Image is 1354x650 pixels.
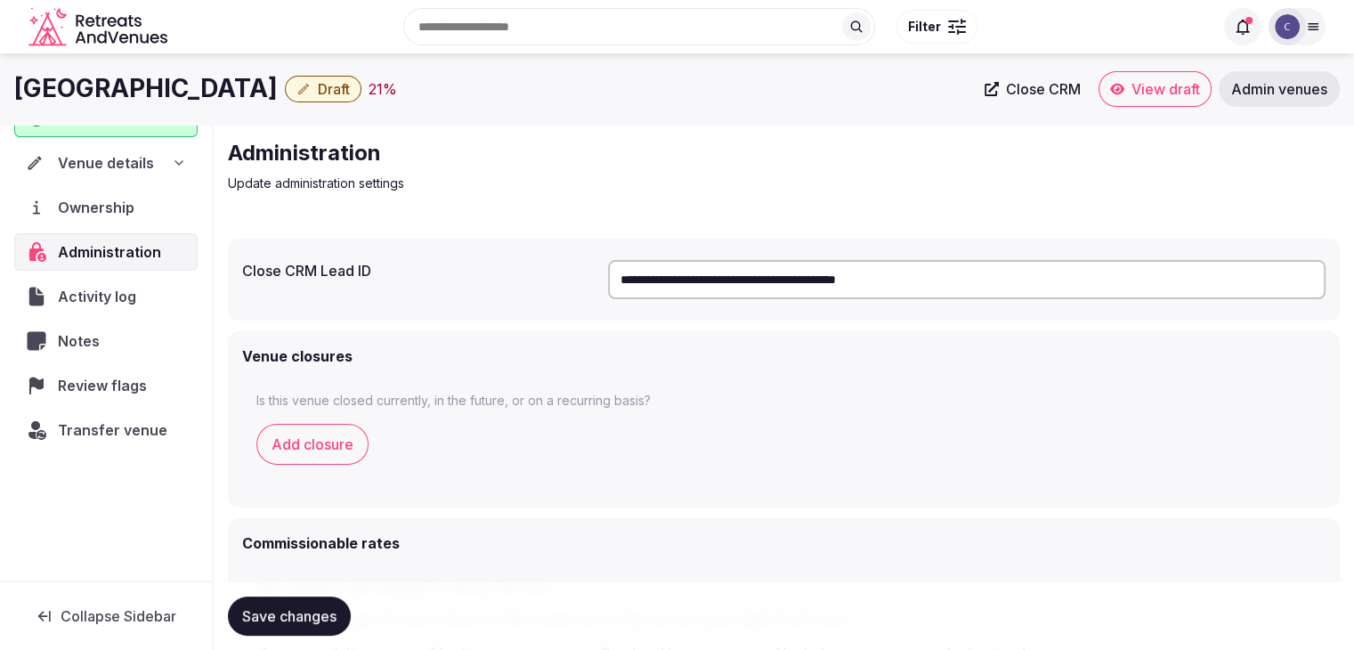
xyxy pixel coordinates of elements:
[1099,71,1212,107] a: View draft
[1275,14,1300,39] img: Catherine Mesina
[58,375,154,396] span: Review flags
[14,597,198,636] button: Collapse Sidebar
[58,286,143,307] span: Activity log
[58,241,168,263] span: Administration
[242,532,400,554] h2: Commissionable rates
[256,424,369,465] button: Add closure
[908,18,941,36] span: Filter
[242,345,353,367] h2: Venue closures
[242,264,594,278] label: Close CRM Lead ID
[1006,80,1081,98] span: Close CRM
[1131,80,1200,98] span: View draft
[228,175,826,192] p: Update administration settings
[369,78,397,100] div: 21 %
[974,71,1091,107] a: Close CRM
[58,330,107,352] span: Notes
[318,80,350,98] span: Draft
[14,367,198,404] a: Review flags
[369,78,397,100] button: 21%
[28,7,171,47] a: Visit the homepage
[28,7,171,47] svg: Retreats and Venues company logo
[61,607,176,625] span: Collapse Sidebar
[14,278,198,315] a: Activity log
[14,71,278,106] h1: [GEOGRAPHIC_DATA]
[14,189,198,226] a: Ownership
[1219,71,1340,107] a: Admin venues
[256,392,1311,410] div: Is this venue closed currently, in the future, or on a recurring basis?
[228,139,826,167] h2: Administration
[228,597,351,636] button: Save changes
[896,10,977,44] button: Filter
[58,152,154,174] span: Venue details
[58,197,142,218] span: Ownership
[14,233,198,271] a: Administration
[242,607,336,625] span: Save changes
[14,322,198,360] a: Notes
[285,76,361,102] button: Draft
[256,579,1311,597] p: Set commission percentages for various services.
[1231,80,1327,98] span: Admin venues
